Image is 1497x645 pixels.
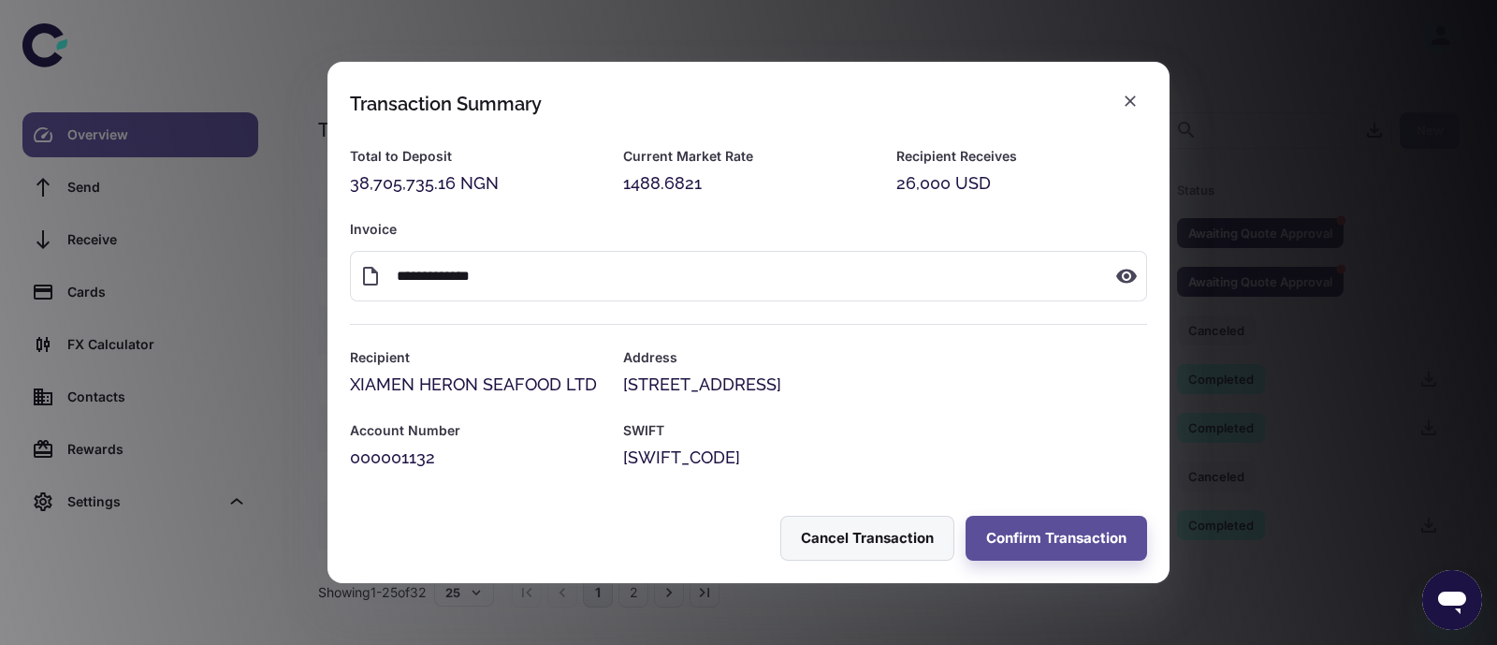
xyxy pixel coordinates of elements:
div: 000001132 [350,445,601,471]
div: [STREET_ADDRESS] [623,372,1147,398]
div: [SWIFT_CODE] [623,445,1147,471]
h6: Recipient [350,347,601,368]
h6: Total to Deposit [350,146,601,167]
h6: Invoice [350,219,1147,240]
div: XIAMEN HERON SEAFOOD LTD [350,372,601,398]
div: 38,705,735.16 NGN [350,170,601,197]
button: Confirm Transaction [966,516,1147,561]
h6: Account Number [350,420,601,441]
div: 26,000 USD [896,170,1147,197]
h6: Recipient Receives [896,146,1147,167]
button: Cancel Transaction [780,516,954,561]
h6: Address [623,347,1147,368]
h6: Current Market Rate [623,146,874,167]
iframe: Button to launch messaging window [1422,570,1482,630]
div: Transaction Summary [350,93,542,115]
div: 1488.6821 [623,170,874,197]
h6: SWIFT [623,420,1147,441]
